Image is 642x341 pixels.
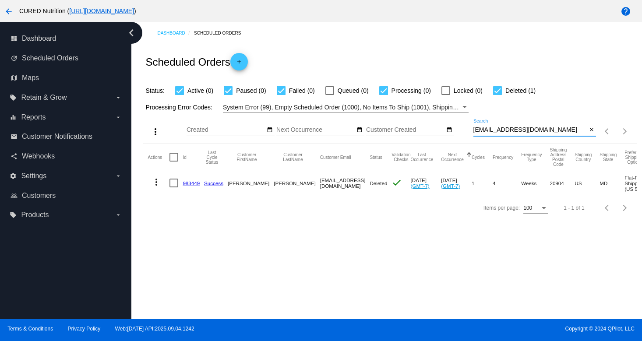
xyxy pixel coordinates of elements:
a: Dashboard [157,26,194,40]
span: Customers [22,192,56,200]
i: arrow_drop_down [115,94,122,101]
a: Scheduled Orders [194,26,249,40]
mat-icon: add [234,59,244,69]
mat-header-cell: Validation Checks [392,144,410,170]
a: Success [204,180,223,186]
button: Change sorting for CustomerLastName [274,152,312,162]
span: Webhooks [22,152,55,160]
a: (GMT-7) [441,183,460,189]
i: dashboard [11,35,18,42]
span: Queued (0) [338,85,369,96]
span: 100 [523,205,532,211]
div: 1 - 1 of 1 [564,205,584,211]
mat-cell: [DATE] [441,170,472,196]
button: Change sorting for CustomerEmail [320,155,351,160]
mat-cell: US [575,170,600,196]
a: Web:[DATE] API:2025.09.04.1242 [115,326,194,332]
mat-icon: date_range [356,127,363,134]
mat-cell: 20904 [550,170,575,196]
i: equalizer [10,114,17,121]
button: Next page [616,123,634,140]
i: arrow_drop_down [115,172,122,179]
span: Deleted (1) [505,85,536,96]
button: Change sorting for FrequencyType [521,152,542,162]
span: Active (0) [187,85,213,96]
span: CURED Nutrition ( ) [19,7,136,14]
button: Change sorting for Id [183,155,186,160]
button: Previous page [599,199,616,217]
button: Change sorting for LastProcessingCycleId [204,150,220,165]
a: dashboard Dashboard [11,32,122,46]
button: Change sorting for ShippingState [600,152,617,162]
span: Paused (0) [236,85,266,96]
a: people_outline Customers [11,189,122,203]
mat-cell: 1 [472,170,493,196]
button: Previous page [599,123,616,140]
span: Deleted [370,180,387,186]
span: Scheduled Orders [22,54,78,62]
i: share [11,153,18,160]
button: Change sorting for LastOccurrenceUtc [411,152,434,162]
input: Next Occurrence [276,127,355,134]
span: Reports [21,113,46,121]
span: Copyright © 2024 QPilot, LLC [328,326,635,332]
i: map [11,74,18,81]
span: Locked (0) [454,85,483,96]
i: local_offer [10,211,17,218]
a: Privacy Policy [68,326,101,332]
mat-select: Items per page: [523,205,548,211]
mat-icon: check [392,177,402,188]
mat-icon: arrow_back [4,6,14,17]
button: Change sorting for ShippingCountry [575,152,592,162]
span: Products [21,211,49,219]
a: share Webhooks [11,149,122,163]
i: people_outline [11,192,18,199]
button: Change sorting for Status [370,155,382,160]
mat-icon: help [621,6,631,17]
mat-cell: [EMAIL_ADDRESS][DOMAIN_NAME] [320,170,370,196]
mat-select: Filter by Processing Error Codes [223,102,469,113]
input: Created [187,127,265,134]
mat-icon: more_vert [150,127,161,137]
a: update Scheduled Orders [11,51,122,65]
mat-icon: date_range [446,127,452,134]
mat-cell: [PERSON_NAME] [274,170,320,196]
i: email [11,133,18,140]
span: Dashboard [22,35,56,42]
input: Customer Created [366,127,445,134]
a: (GMT-7) [411,183,430,189]
button: Change sorting for Cycles [472,155,485,160]
i: arrow_drop_down [115,211,122,218]
span: Processing (0) [392,85,431,96]
i: chevron_left [124,26,138,40]
i: update [11,55,18,62]
mat-cell: MD [600,170,624,196]
button: Change sorting for Frequency [493,155,513,160]
mat-cell: [PERSON_NAME] [228,170,274,196]
button: Change sorting for CustomerFirstName [228,152,266,162]
a: Terms & Conditions [7,326,53,332]
mat-cell: [DATE] [411,170,441,196]
mat-icon: date_range [267,127,273,134]
i: arrow_drop_down [115,114,122,121]
mat-icon: more_vert [151,177,162,187]
span: Retain & Grow [21,94,67,102]
span: Failed (0) [289,85,315,96]
span: Maps [22,74,39,82]
button: Clear [587,126,596,135]
mat-cell: 4 [493,170,521,196]
h2: Scheduled Orders [145,53,247,70]
span: Settings [21,172,46,180]
a: [URL][DOMAIN_NAME] [69,7,134,14]
mat-cell: Weeks [521,170,550,196]
input: Search [473,127,587,134]
i: local_offer [10,94,17,101]
a: map Maps [11,71,122,85]
mat-icon: close [589,127,595,134]
a: 983449 [183,180,200,186]
mat-header-cell: Actions [148,144,169,170]
button: Change sorting for ShippingPostcode [550,148,567,167]
span: Customer Notifications [22,133,92,141]
i: settings [10,172,17,179]
span: Processing Error Codes: [145,104,212,111]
